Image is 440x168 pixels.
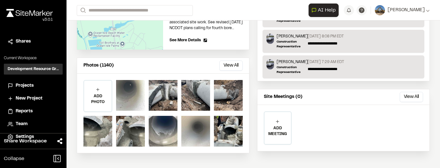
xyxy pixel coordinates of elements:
[8,95,59,102] a: New Project
[8,66,59,72] h3: Development Resource Group
[318,6,336,14] span: AI Help
[400,92,423,102] button: View All
[6,17,53,23] div: Oh geez...please don't...
[8,38,59,45] a: Shares
[277,39,308,49] p: Construction Representative
[309,4,341,17] div: Open AI Assistant
[264,93,302,100] p: Site Meetings (0)
[4,155,24,163] span: Collapse
[8,82,59,89] a: Projects
[375,5,385,15] img: User
[266,34,274,44] img: Timothy Clark
[16,82,34,89] span: Projects
[388,7,425,14] span: [PERSON_NAME]
[169,37,201,43] span: See More Details
[4,55,63,61] p: Current Workspace
[8,121,59,128] a: Team
[84,93,112,105] p: ADD PHOTO
[308,34,344,39] p: [DATE] 8:08 PM EDT
[264,125,291,137] p: ADD MEETING
[4,137,47,145] span: Share Workspace
[16,38,31,45] span: Shares
[375,5,430,15] button: [PERSON_NAME]
[83,62,114,69] p: Photos (1140)
[266,59,274,69] img: Timothy Clark
[6,9,53,17] img: rebrand.png
[8,108,59,115] a: Reports
[309,4,339,17] button: Open AI Assistant
[16,95,43,102] span: New Project
[77,5,88,16] button: Search
[277,59,308,65] p: [PERSON_NAME]
[308,59,344,65] p: [DATE] 7:29 AM EDT
[16,108,33,115] span: Reports
[16,121,27,128] span: Team
[277,34,308,39] p: [PERSON_NAME]
[169,14,243,31] p: [PERSON_NAME] 150 SFH and associated site work. See revised [DATE] NCDOT plans calling for fourth...
[219,60,243,71] button: View All
[277,65,308,75] p: Construction Representative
